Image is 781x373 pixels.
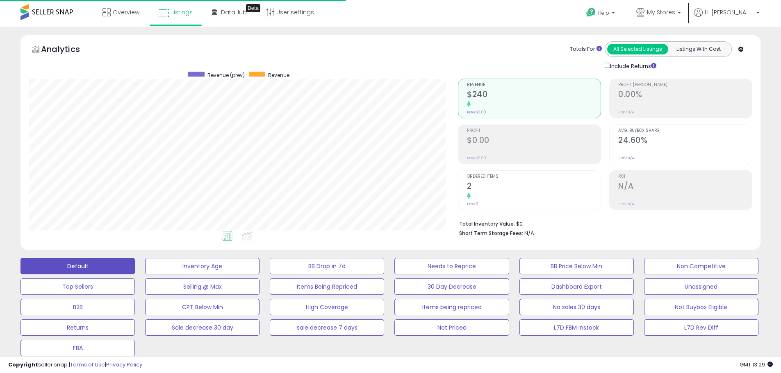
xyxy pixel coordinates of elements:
[8,361,38,368] strong: Copyright
[145,319,260,336] button: Sale decrease 30 day
[8,361,142,369] div: seller snap | |
[467,181,601,192] h2: 2
[647,8,675,16] span: My Stores
[394,278,509,295] button: 30 Day Decrease
[618,129,752,133] span: Avg. Buybox Share
[145,299,260,315] button: CPT Below Min
[644,258,758,274] button: Non Competitive
[586,7,596,18] i: Get Help
[394,319,509,336] button: Not Priced
[519,278,634,295] button: Dashboard Export
[113,8,139,16] span: Overview
[599,61,666,70] div: Include Returns
[618,174,752,179] span: ROI
[467,201,478,206] small: Prev: 0
[20,299,135,315] button: B2B
[246,4,260,12] div: Tooltip anchor
[394,299,509,315] button: Items being repriced
[171,8,193,16] span: Listings
[207,72,245,79] span: Revenue (prev)
[607,44,668,54] button: All Selected Listings
[598,9,609,16] span: Help
[270,258,384,274] button: BB Drop in 7d
[644,278,758,295] button: Unassigned
[467,90,601,101] h2: $240
[618,110,634,115] small: Prev: N/A
[467,156,486,161] small: Prev: $0.00
[570,45,602,53] div: Totals For
[467,129,601,133] span: Profit
[519,258,634,274] button: BB Price Below Min
[618,90,752,101] h2: 0.00%
[41,43,96,57] h5: Analytics
[519,299,634,315] button: No sales 30 days
[740,361,773,368] span: 2025-09-11 13:29 GMT
[394,258,509,274] button: Needs to Reprice
[467,136,601,147] h2: $0.00
[20,258,135,274] button: Default
[644,319,758,336] button: L7D Rev Diff
[20,340,135,356] button: FBA
[459,220,515,227] b: Total Inventory Value:
[459,230,523,237] b: Short Term Storage Fees:
[145,278,260,295] button: Selling @ Max
[106,361,142,368] a: Privacy Policy
[618,201,634,206] small: Prev: N/A
[70,361,105,368] a: Terms of Use
[221,8,247,16] span: DataHub
[705,8,754,16] span: Hi [PERSON_NAME]
[20,319,135,336] button: Returns
[145,258,260,274] button: Inventory Age
[694,8,760,27] a: Hi [PERSON_NAME]
[668,44,729,54] button: Listings With Cost
[618,181,752,192] h2: N/A
[644,299,758,315] button: Not Buybox Eligible
[270,299,384,315] button: High Coverage
[519,319,634,336] button: L7D FBM Instock
[618,136,752,147] h2: 24.60%
[467,174,601,179] span: Ordered Items
[524,229,534,237] span: N/A
[467,83,601,87] span: Revenue
[270,278,384,295] button: Items Being Repriced
[467,110,486,115] small: Prev: $0.00
[580,1,623,27] a: Help
[618,156,634,161] small: Prev: N/A
[270,319,384,336] button: sale decrease 7 days
[618,83,752,87] span: Profit [PERSON_NAME]
[20,278,135,295] button: Top Sellers
[268,72,289,79] span: Revenue
[459,218,746,228] li: $0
